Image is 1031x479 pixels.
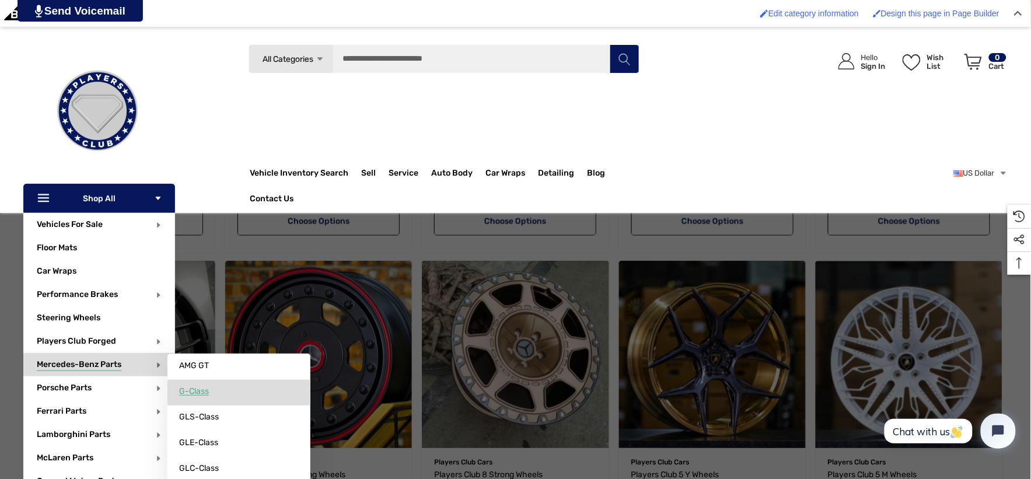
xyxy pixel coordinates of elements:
a: Edit category information [754,3,865,24]
p: 0 [989,53,1006,62]
svg: Social Media [1013,234,1025,246]
a: Auto Body [432,162,486,185]
span: Lamborghini Parts [37,429,110,442]
a: Wish List Wish List [897,41,959,82]
a: Detailing [539,162,588,185]
p: Cart [989,62,1006,71]
svg: Icon User Account [838,53,855,69]
a: Blog [588,168,606,181]
span: Steering Wheels [37,313,100,326]
span: AMG GT [179,361,209,371]
p: Wish List [927,53,958,71]
a: Ferrari Parts [37,406,86,416]
span: Detailing [539,168,575,181]
span: Car Wraps [37,266,76,279]
a: Service [389,162,432,185]
a: Mercedes-Benz Parts [37,359,121,369]
span: Mercedes-Benz Parts [37,359,121,372]
p: Shop All [23,184,175,213]
a: Sign in [825,41,892,82]
a: Car Wraps [37,260,175,283]
a: Sell [362,162,389,185]
img: PjwhLS0gR2VuZXJhdG9yOiBHcmF2aXQuaW8gLS0+PHN2ZyB4bWxucz0iaHR0cDovL3d3dy53My5vcmcvMjAwMC9zdmciIHhtb... [35,5,43,18]
a: Performance Brakes [37,289,118,299]
a: USD [954,162,1008,185]
span: Service [389,168,419,181]
span: All Categories [263,54,313,64]
span: Floor Mats [37,243,77,256]
span: Players Club Forged [37,336,116,349]
a: Players Club Forged [37,336,116,346]
a: McLaren Parts [37,453,93,463]
a: Floor Mats [37,236,175,260]
span: GLS-Class [179,412,219,422]
a: Design this page in Page Builder [867,3,1005,24]
svg: Icon Arrow Down [154,194,162,202]
a: Lamborghini Parts [37,429,110,439]
span: Edit category information [768,9,859,18]
span: Auto Body [432,168,473,181]
button: Search [610,44,639,74]
a: Car Wraps [486,162,539,185]
svg: Review Your Cart [964,54,982,70]
span: G-Class [179,386,209,397]
span: Porsche Parts [37,383,92,396]
svg: Icon Arrow Down [316,55,324,64]
span: Car Wraps [486,168,526,181]
span: GLC-Class [179,463,219,474]
svg: Top [1008,257,1031,269]
span: Sell [362,168,376,181]
a: Porsche Parts [37,383,92,393]
span: Design this page in Page Builder [881,9,999,18]
span: McLaren Parts [37,453,93,466]
svg: Wish List [903,54,921,71]
a: Contact Us [250,194,294,207]
span: GLE-Class [179,438,218,448]
a: All Categories Icon Arrow Down Icon Arrow Up [249,44,333,74]
iframe: Tidio Chat [872,404,1026,459]
a: Vehicle Inventory Search [250,168,349,181]
a: Cart with 0 items [959,41,1008,87]
p: Sign In [861,62,886,71]
span: Performance Brakes [37,289,118,302]
a: Steering Wheels [37,306,175,330]
p: Hello [861,53,886,62]
span: Vehicles For Sale [37,219,103,232]
span: Ferrari Parts [37,406,86,419]
img: Players Club | Cars For Sale [39,53,156,169]
a: Vehicles For Sale [37,219,103,229]
svg: Icon Line [36,192,54,205]
svg: Recently Viewed [1013,211,1025,222]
